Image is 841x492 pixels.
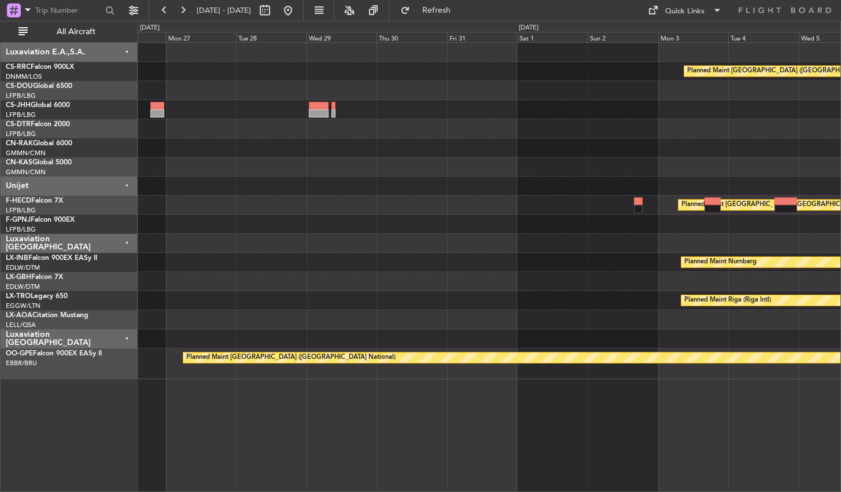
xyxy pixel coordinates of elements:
[6,64,31,71] span: CS-RRC
[665,6,704,17] div: Quick Links
[6,102,70,109] a: CS-JHHGlobal 6000
[684,254,757,271] div: Planned Maint Nurnberg
[307,32,377,42] div: Wed 29
[6,312,32,319] span: LX-AOA
[6,168,46,177] a: GMMN/CMN
[6,64,74,71] a: CS-RRCFalcon 900LX
[6,282,40,291] a: EDLW/DTM
[6,312,88,319] a: LX-AOACitation Mustang
[377,32,447,42] div: Thu 30
[6,159,72,166] a: CN-KASGlobal 5000
[684,292,771,309] div: Planned Maint Riga (Riga Intl)
[35,2,102,19] input: Trip Number
[6,302,40,310] a: EGGW/LTN
[166,32,237,42] div: Mon 27
[140,23,160,33] div: [DATE]
[197,5,251,16] span: [DATE] - [DATE]
[6,140,72,147] a: CN-RAKGlobal 6000
[6,83,72,90] a: CS-DOUGlobal 6500
[658,32,729,42] div: Mon 3
[6,255,97,262] a: LX-INBFalcon 900EX EASy II
[6,274,31,281] span: LX-GBH
[6,350,102,357] a: OO-GPEFalcon 900EX EASy II
[6,263,40,272] a: EDLW/DTM
[6,216,75,223] a: F-GPNJFalcon 900EX
[588,32,658,42] div: Sun 2
[6,206,36,215] a: LFPB/LBG
[6,197,63,204] a: F-HECDFalcon 7X
[6,121,31,128] span: CS-DTR
[6,274,63,281] a: LX-GBHFalcon 7X
[30,28,122,36] span: All Aircraft
[519,23,538,33] div: [DATE]
[395,1,464,20] button: Refresh
[6,293,31,300] span: LX-TRO
[6,216,31,223] span: F-GPNJ
[6,149,46,157] a: GMMN/CMN
[6,91,36,100] a: LFPB/LBG
[6,72,42,81] a: DNMM/LOS
[728,32,799,42] div: Tue 4
[6,159,32,166] span: CN-KAS
[6,321,36,329] a: LELL/QSA
[6,140,33,147] span: CN-RAK
[236,32,307,42] div: Tue 28
[447,32,518,42] div: Fri 31
[6,121,70,128] a: CS-DTRFalcon 2000
[6,255,28,262] span: LX-INB
[6,350,33,357] span: OO-GPE
[6,83,33,90] span: CS-DOU
[6,225,36,234] a: LFPB/LBG
[6,111,36,119] a: LFPB/LBG
[642,1,728,20] button: Quick Links
[412,6,461,14] span: Refresh
[517,32,588,42] div: Sat 1
[6,102,31,109] span: CS-JHH
[6,359,37,368] a: EBBR/BRU
[6,197,31,204] span: F-HECD
[6,293,68,300] a: LX-TROLegacy 650
[6,130,36,138] a: LFPB/LBG
[13,23,126,41] button: All Aircraft
[186,349,396,366] div: Planned Maint [GEOGRAPHIC_DATA] ([GEOGRAPHIC_DATA] National)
